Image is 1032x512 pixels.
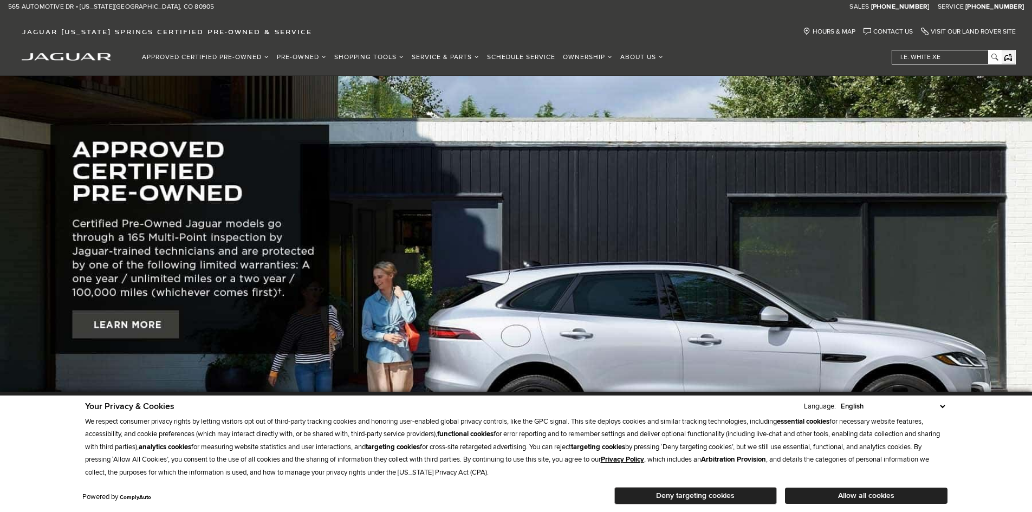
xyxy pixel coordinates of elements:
span: Service [938,3,964,11]
a: Service & Parts [408,48,483,67]
select: Language Select [838,401,947,412]
a: Hours & Map [803,28,855,36]
nav: Main Navigation [138,48,667,67]
strong: targeting cookies [571,443,625,451]
a: Contact Us [864,28,913,36]
strong: Arbitration Provision [701,455,766,464]
a: Visit Our Land Rover Site [921,28,1016,36]
a: ComplyAuto [120,494,151,501]
a: Pre-Owned [273,48,330,67]
span: Jaguar [US_STATE] Springs Certified Pre-Owned & Service [22,28,312,36]
strong: targeting cookies [366,443,420,451]
a: Ownership [559,48,616,67]
p: We respect consumer privacy rights by letting visitors opt out of third-party tracking cookies an... [85,416,947,479]
strong: analytics cookies [139,443,191,451]
a: Schedule Service [483,48,559,67]
a: Shopping Tools [330,48,408,67]
a: 565 Automotive Dr • [US_STATE][GEOGRAPHIC_DATA], CO 80905 [8,3,214,11]
div: Powered by [82,494,151,501]
button: Deny targeting cookies [614,487,777,504]
input: i.e. White XE [892,50,1001,64]
a: Approved Certified Pre-Owned [138,48,273,67]
div: Language: [804,403,836,410]
button: Allow all cookies [785,488,947,504]
a: [PHONE_NUMBER] [871,3,930,11]
span: Sales [849,3,869,11]
a: Jaguar [US_STATE] Springs Certified Pre-Owned & Service [16,28,317,36]
span: Your Privacy & Cookies [85,401,174,412]
a: jaguar [22,51,111,61]
strong: functional cookies [437,430,494,438]
a: Privacy Policy [601,455,644,464]
a: About Us [616,48,667,67]
a: [PHONE_NUMBER] [965,3,1024,11]
img: Jaguar [22,53,111,61]
strong: essential cookies [777,417,829,426]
